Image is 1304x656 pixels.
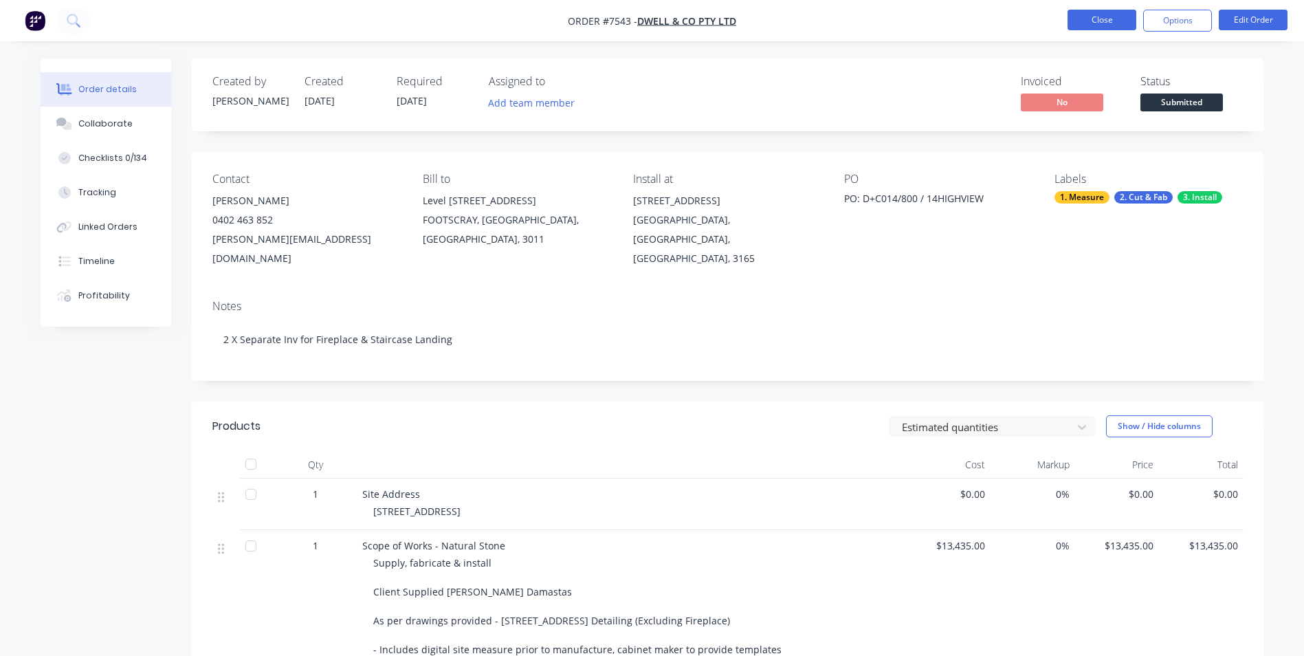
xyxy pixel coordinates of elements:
span: 1 [313,538,318,553]
div: Timeline [78,255,115,267]
div: Linked Orders [78,221,137,233]
div: [PERSON_NAME][EMAIL_ADDRESS][DOMAIN_NAME] [212,230,401,268]
span: $13,435.00 [912,538,986,553]
div: Checklists 0/134 [78,152,147,164]
div: Products [212,418,261,435]
span: Site Address [362,488,420,501]
div: [GEOGRAPHIC_DATA], [GEOGRAPHIC_DATA], [GEOGRAPHIC_DATA], 3165 [633,210,821,268]
div: 1. Measure [1054,191,1109,204]
button: Add team member [489,94,582,112]
button: Tracking [41,175,171,210]
div: Required [397,75,472,88]
div: 2. Cut & Fab [1114,191,1173,204]
span: 1 [313,487,318,501]
span: $13,435.00 [1164,538,1238,553]
div: Qty [274,451,357,479]
span: 0% [996,538,1070,553]
span: [DATE] [305,94,335,107]
button: Profitability [41,278,171,313]
div: Assigned to [489,75,626,88]
span: $0.00 [912,487,986,501]
span: Scope of Works - Natural Stone [362,539,505,552]
div: Order details [78,83,137,96]
span: $13,435.00 [1081,538,1154,553]
div: Level [STREET_ADDRESS]FOOTSCRAY, [GEOGRAPHIC_DATA], [GEOGRAPHIC_DATA], 3011 [423,191,611,249]
button: Submitted [1140,94,1223,114]
div: Labels [1054,173,1243,186]
button: Collaborate [41,107,171,141]
div: FOOTSCRAY, [GEOGRAPHIC_DATA], [GEOGRAPHIC_DATA], 3011 [423,210,611,249]
div: Invoiced [1021,75,1124,88]
div: Total [1159,451,1244,479]
img: Factory [25,10,45,31]
div: Bill to [423,173,611,186]
div: 3. Install [1178,191,1222,204]
div: Collaborate [78,118,133,130]
div: Price [1075,451,1160,479]
div: Install at [633,173,821,186]
div: Tracking [78,186,116,199]
span: [STREET_ADDRESS] [373,505,461,518]
div: Markup [991,451,1075,479]
button: Order details [41,72,171,107]
span: $0.00 [1081,487,1154,501]
span: No [1021,94,1103,111]
span: $0.00 [1164,487,1238,501]
div: PO [844,173,1032,186]
div: [STREET_ADDRESS] [633,191,821,210]
div: PO: D+C014/800 / 14HIGHVIEW [844,191,1016,210]
div: 0402 463 852 [212,210,401,230]
button: Timeline [41,244,171,278]
div: Level [STREET_ADDRESS] [423,191,611,210]
div: Notes [212,300,1244,313]
button: Add team member [480,94,582,112]
button: Options [1143,10,1212,32]
div: Contact [212,173,401,186]
div: Created by [212,75,288,88]
button: Show / Hide columns [1106,415,1213,437]
div: Status [1140,75,1244,88]
span: 0% [996,487,1070,501]
div: [PERSON_NAME] [212,94,288,108]
div: 2 X Separate Inv for Fireplace & Staircase Landing [212,318,1244,360]
div: [STREET_ADDRESS][GEOGRAPHIC_DATA], [GEOGRAPHIC_DATA], [GEOGRAPHIC_DATA], 3165 [633,191,821,268]
div: Created [305,75,380,88]
button: Close [1068,10,1136,30]
span: Order #7543 - [568,14,637,28]
button: Checklists 0/134 [41,141,171,175]
div: Profitability [78,289,130,302]
div: Cost [907,451,991,479]
button: Linked Orders [41,210,171,244]
span: [DATE] [397,94,427,107]
div: [PERSON_NAME] [212,191,401,210]
a: Dwell & Co Pty Ltd [637,14,736,28]
button: Edit Order [1219,10,1288,30]
span: Submitted [1140,94,1223,111]
div: [PERSON_NAME]0402 463 852[PERSON_NAME][EMAIL_ADDRESS][DOMAIN_NAME] [212,191,401,268]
